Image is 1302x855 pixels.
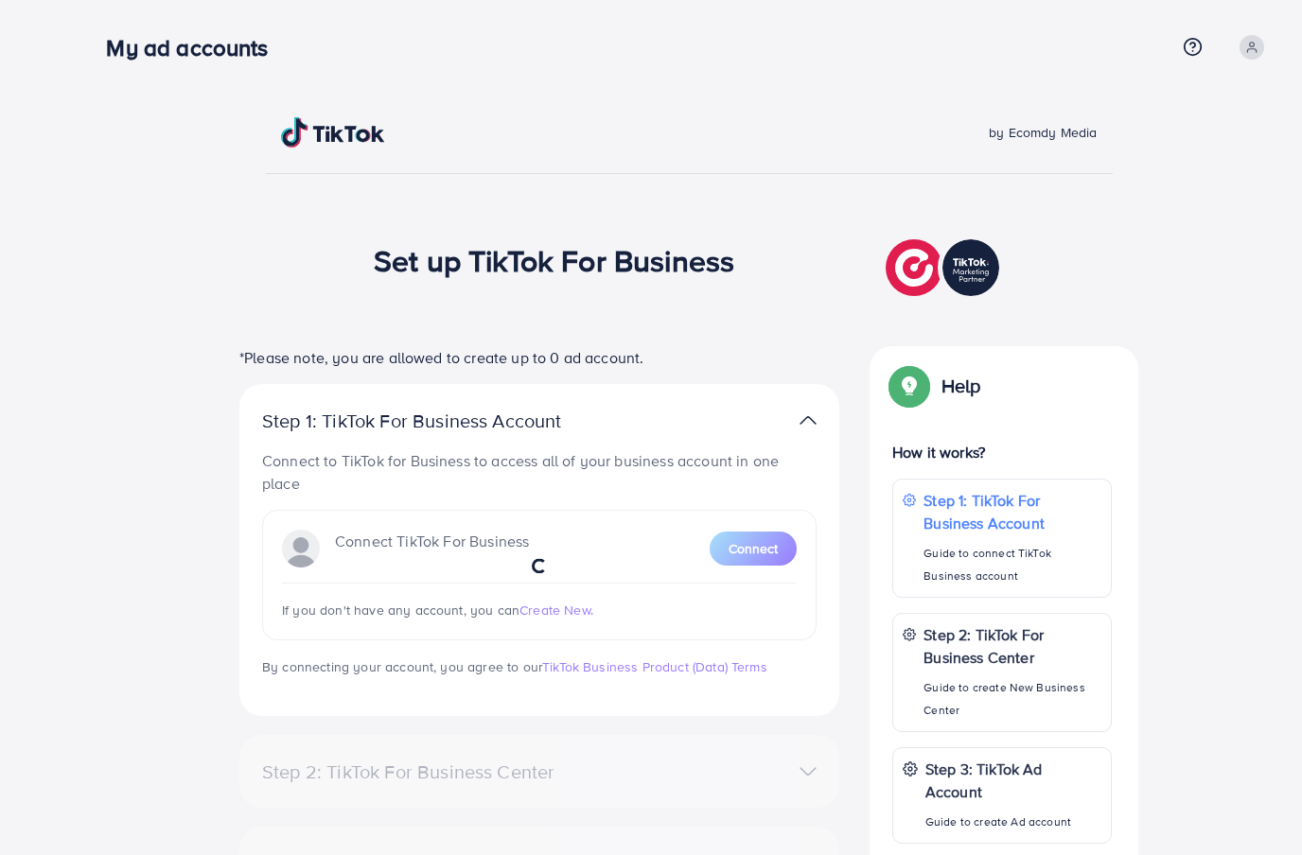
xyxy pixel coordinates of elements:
[374,242,734,278] h1: Set up TikTok For Business
[941,375,981,397] p: Help
[800,407,817,434] img: TikTok partner
[925,811,1101,833] p: Guide to create Ad account
[925,758,1101,803] p: Step 3: TikTok Ad Account
[989,123,1097,142] span: by Ecomdy Media
[892,441,1112,463] p: How it works?
[924,489,1101,534] p: Step 1: TikTok For Business Account
[106,34,283,61] h3: My ad accounts
[924,676,1101,722] p: Guide to create New Business Center
[924,623,1101,669] p: Step 2: TikTok For Business Center
[281,117,385,148] img: TikTok
[239,346,839,369] p: *Please note, you are allowed to create up to 0 ad account.
[262,410,622,432] p: Step 1: TikTok For Business Account
[892,369,926,403] img: Popup guide
[886,235,1004,301] img: TikTok partner
[924,542,1101,587] p: Guide to connect TikTok Business account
